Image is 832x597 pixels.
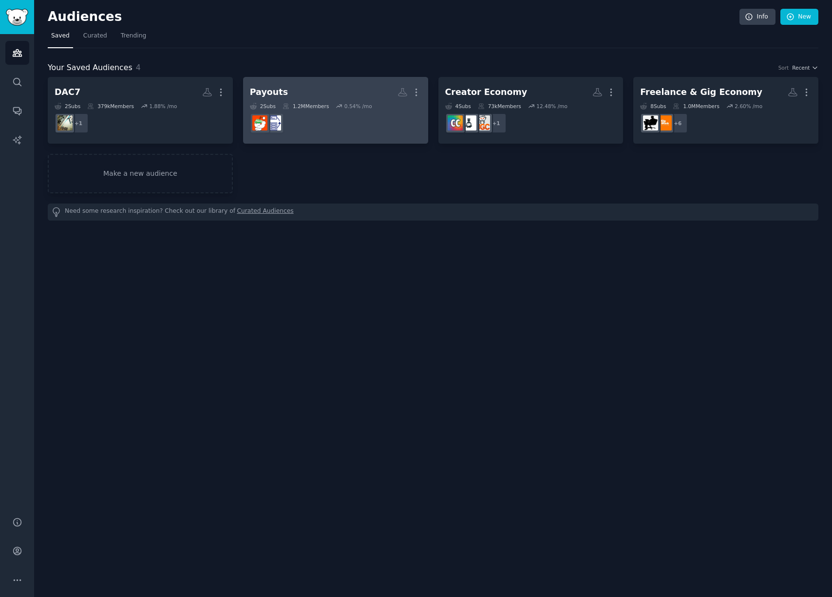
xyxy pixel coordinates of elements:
[250,86,288,98] div: Payouts
[55,103,80,110] div: 2 Sub s
[486,113,507,133] div: + 1
[478,103,521,110] div: 73k Members
[117,28,150,48] a: Trending
[149,103,177,110] div: 1.88 % /mo
[448,115,463,131] img: ContentCreators
[48,204,818,221] div: Need some research inspiration? Check out our library of
[739,9,775,25] a: Info
[643,115,658,131] img: Freelancers
[55,86,80,98] div: DAC7
[673,103,719,110] div: 1.0M Members
[344,103,372,110] div: 0.54 % /mo
[80,28,111,48] a: Curated
[438,77,624,144] a: Creator Economy4Subs73kMembers12.48% /mo+1UGCcreatorsCreatorEconomyContentCreators
[87,103,134,110] div: 379k Members
[475,115,490,131] img: UGCcreators
[792,64,818,71] button: Recent
[48,28,73,48] a: Saved
[68,113,89,133] div: + 1
[48,77,233,144] a: DAC72Subs379kMembers1.88% /mo+1tax
[237,207,294,217] a: Curated Audiences
[83,32,107,40] span: Curated
[48,9,739,25] h2: Audiences
[461,115,476,131] img: CreatorEconomy
[445,86,528,98] div: Creator Economy
[6,9,28,26] img: GummySearch logo
[48,154,233,193] a: Make a new audience
[283,103,329,110] div: 1.2M Members
[792,64,810,71] span: Recent
[778,64,789,71] div: Sort
[735,103,762,110] div: 2.60 % /mo
[633,77,818,144] a: Freelance & Gig Economy8Subs1.0MMembers2.60% /mo+6GigWorkFreelancers
[445,103,471,110] div: 4 Sub s
[57,115,73,131] img: tax
[667,113,688,133] div: + 6
[48,62,132,74] span: Your Saved Audiences
[640,86,762,98] div: Freelance & Gig Economy
[640,103,666,110] div: 8 Sub s
[657,115,672,131] img: GigWork
[121,32,146,40] span: Trending
[252,115,267,131] img: Accounting
[243,77,428,144] a: Payouts2Subs1.2MMembers0.54% /moPaymentProcessingAccounting
[266,115,281,131] img: PaymentProcessing
[250,103,276,110] div: 2 Sub s
[51,32,70,40] span: Saved
[780,9,818,25] a: New
[536,103,567,110] div: 12.48 % /mo
[136,63,141,72] span: 4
